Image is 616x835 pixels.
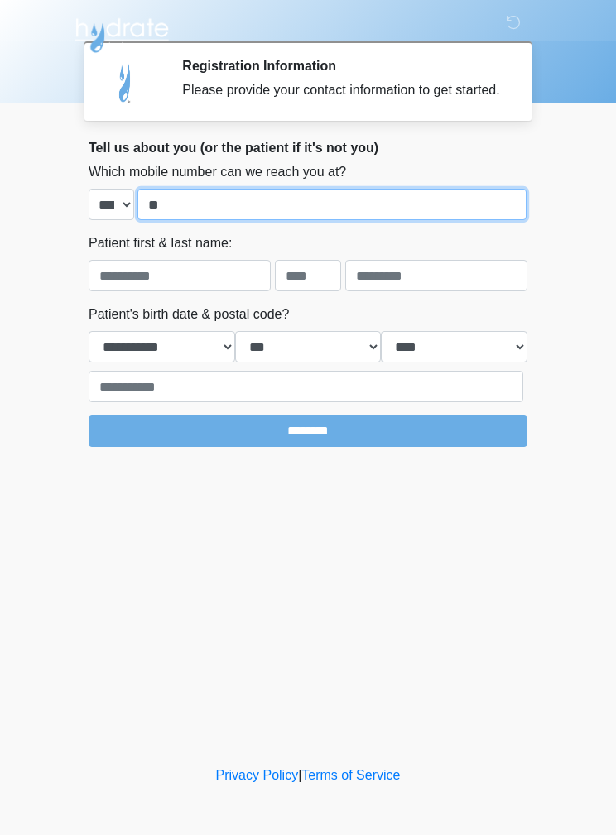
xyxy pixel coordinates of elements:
[89,140,527,156] h2: Tell us about you (or the patient if it's not you)
[182,80,503,100] div: Please provide your contact information to get started.
[101,58,151,108] img: Agent Avatar
[89,233,232,253] label: Patient first & last name:
[301,768,400,782] a: Terms of Service
[89,305,289,324] label: Patient's birth date & postal code?
[298,768,301,782] a: |
[72,12,171,54] img: Hydrate IV Bar - Flagstaff Logo
[89,162,346,182] label: Which mobile number can we reach you at?
[216,768,299,782] a: Privacy Policy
